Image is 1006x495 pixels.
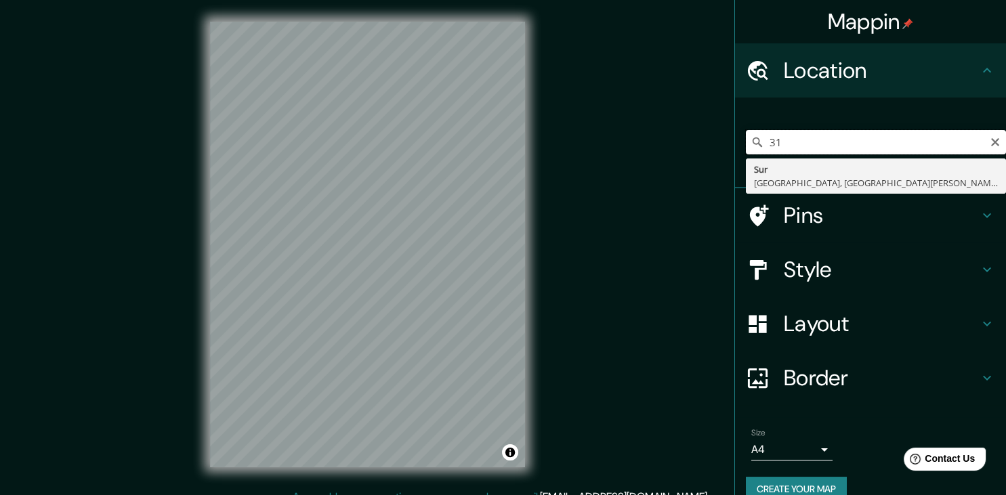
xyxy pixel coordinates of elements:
[735,43,1006,98] div: Location
[828,8,914,35] h4: Mappin
[784,364,979,391] h4: Border
[784,256,979,283] h4: Style
[751,439,833,460] div: A4
[902,18,913,29] img: pin-icon.png
[784,202,979,229] h4: Pins
[751,427,766,439] label: Size
[784,57,979,84] h4: Location
[754,176,998,190] div: [GEOGRAPHIC_DATA], [GEOGRAPHIC_DATA][PERSON_NAME], [GEOGRAPHIC_DATA]
[735,188,1006,242] div: Pins
[735,297,1006,351] div: Layout
[746,130,1006,154] input: Pick your city or area
[502,444,518,460] button: Toggle attribution
[754,163,998,176] div: Sur
[990,135,1001,148] button: Clear
[735,351,1006,405] div: Border
[210,22,525,467] canvas: Map
[885,442,991,480] iframe: Help widget launcher
[784,310,979,337] h4: Layout
[735,242,1006,297] div: Style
